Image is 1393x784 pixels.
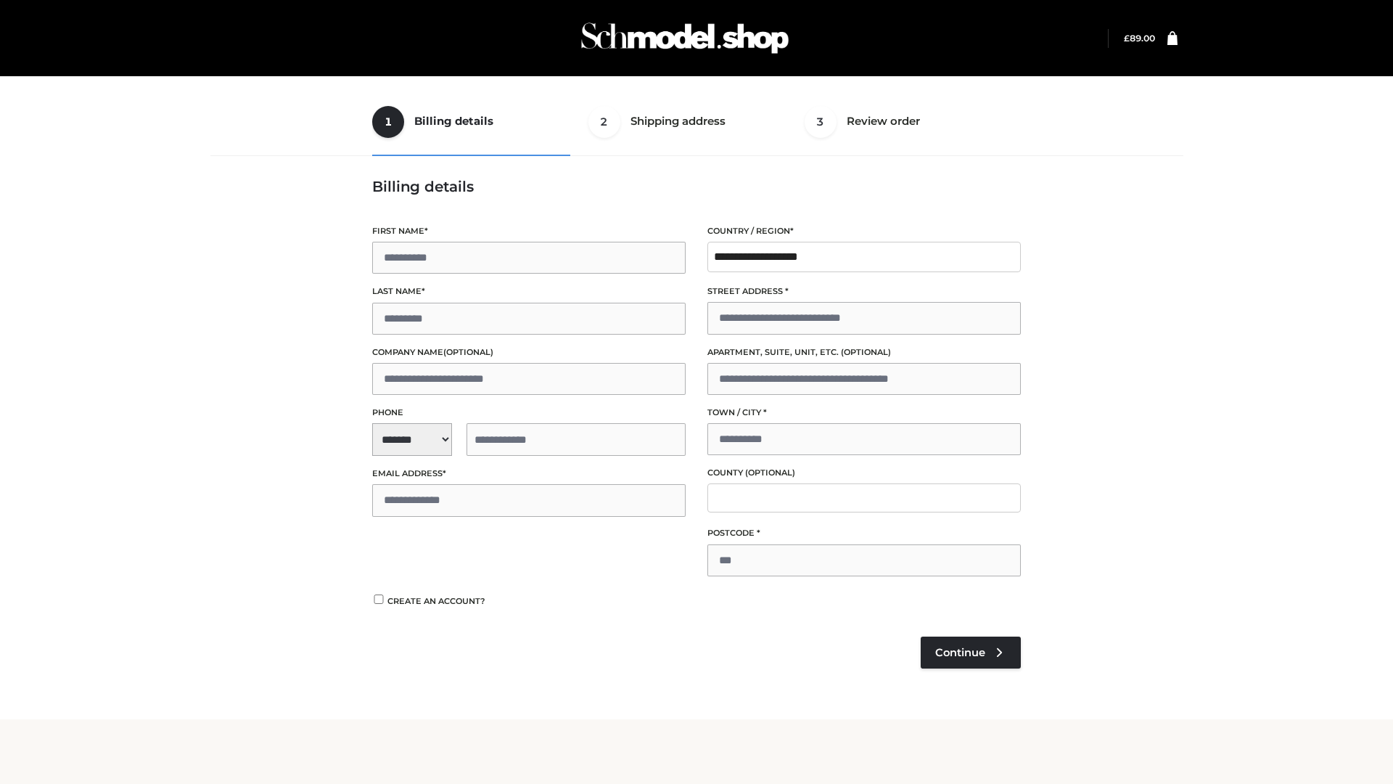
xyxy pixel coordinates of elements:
[935,646,985,659] span: Continue
[372,178,1021,195] h3: Billing details
[707,346,1021,359] label: Apartment, suite, unit, etc.
[707,406,1021,420] label: Town / City
[921,637,1021,669] a: Continue
[1124,33,1155,44] a: £89.00
[841,347,891,357] span: (optional)
[372,285,686,298] label: Last name
[745,467,795,478] span: (optional)
[372,595,385,604] input: Create an account?
[372,467,686,481] label: Email address
[372,346,686,359] label: Company name
[387,596,485,606] span: Create an account?
[576,9,794,67] img: Schmodel Admin 964
[372,224,686,238] label: First name
[1124,33,1155,44] bdi: 89.00
[443,347,493,357] span: (optional)
[1124,33,1130,44] span: £
[707,526,1021,540] label: Postcode
[372,406,686,420] label: Phone
[707,285,1021,298] label: Street address
[707,466,1021,480] label: County
[707,224,1021,238] label: Country / Region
